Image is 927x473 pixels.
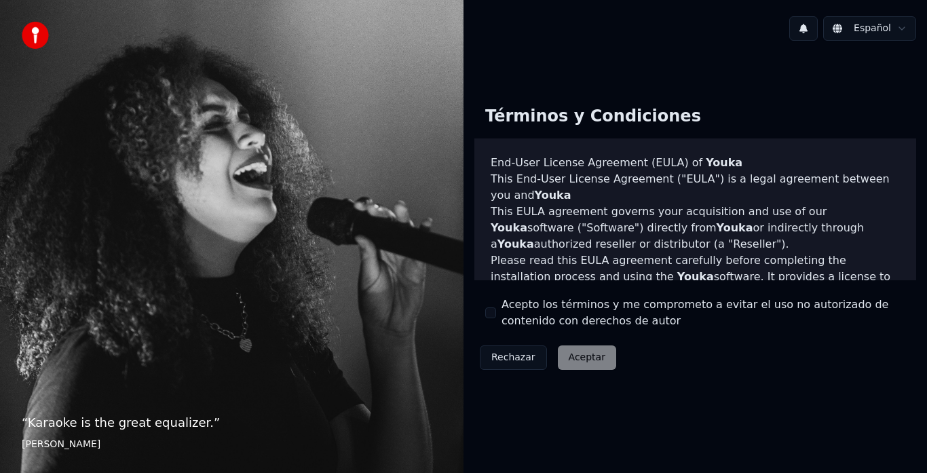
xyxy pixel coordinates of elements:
h3: End-User License Agreement (EULA) of [491,155,900,171]
span: Youka [491,221,527,234]
p: “ Karaoke is the great equalizer. ” [22,413,442,432]
img: youka [22,22,49,49]
span: Youka [706,156,742,169]
p: Please read this EULA agreement carefully before completing the installation process and using th... [491,252,900,318]
footer: [PERSON_NAME] [22,438,442,451]
label: Acepto los términos y me comprometo a evitar el uso no autorizado de contenido con derechos de autor [502,297,905,329]
button: Rechazar [480,345,547,370]
span: Youka [497,238,534,250]
span: Youka [677,270,714,283]
p: This End-User License Agreement ("EULA") is a legal agreement between you and [491,171,900,204]
p: This EULA agreement governs your acquisition and use of our software ("Software") directly from o... [491,204,900,252]
span: Youka [535,189,571,202]
span: Youka [717,221,753,234]
div: Términos y Condiciones [474,95,712,138]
